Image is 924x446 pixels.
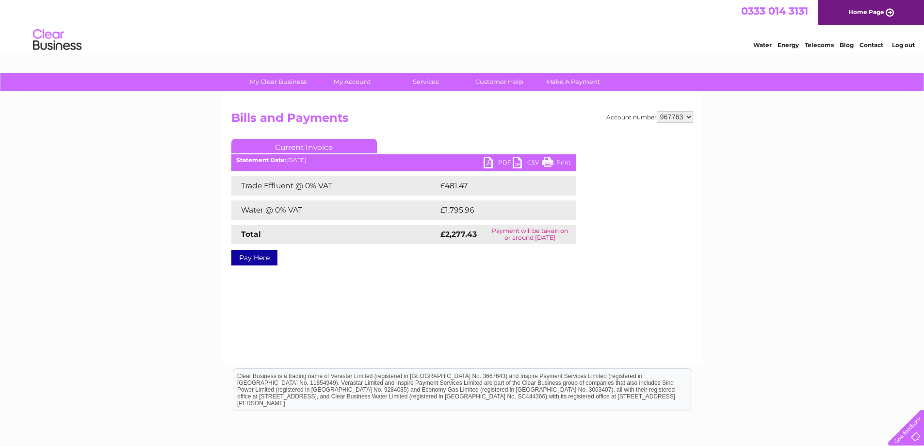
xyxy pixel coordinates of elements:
a: Pay Here [231,250,277,265]
div: Account number [606,111,693,123]
td: Trade Effluent @ 0% VAT [231,176,438,196]
a: Customer Help [459,73,539,91]
a: Water [753,41,772,49]
a: Make A Payment [533,73,613,91]
td: £481.47 [438,176,558,196]
h2: Bills and Payments [231,111,693,130]
a: Log out [892,41,915,49]
td: Water @ 0% VAT [231,200,438,220]
a: 0333 014 3131 [741,5,808,17]
a: PDF [484,157,513,171]
td: £1,795.96 [438,200,560,220]
a: Contact [859,41,883,49]
b: Statement Date: [236,156,286,164]
strong: Total [241,230,261,239]
a: Energy [778,41,799,49]
div: [DATE] [231,157,576,164]
a: My Clear Business [238,73,318,91]
a: Current Invoice [231,139,377,153]
td: Payment will be taken on or around [DATE] [484,225,575,244]
a: Services [386,73,466,91]
img: logo.png [32,25,82,55]
div: Clear Business is a trading name of Verastar Limited (registered in [GEOGRAPHIC_DATA] No. 3667643... [233,5,692,47]
a: My Account [312,73,392,91]
strong: £2,277.43 [440,230,477,239]
a: Print [542,157,571,171]
a: Telecoms [805,41,834,49]
a: Blog [840,41,854,49]
a: CSV [513,157,542,171]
